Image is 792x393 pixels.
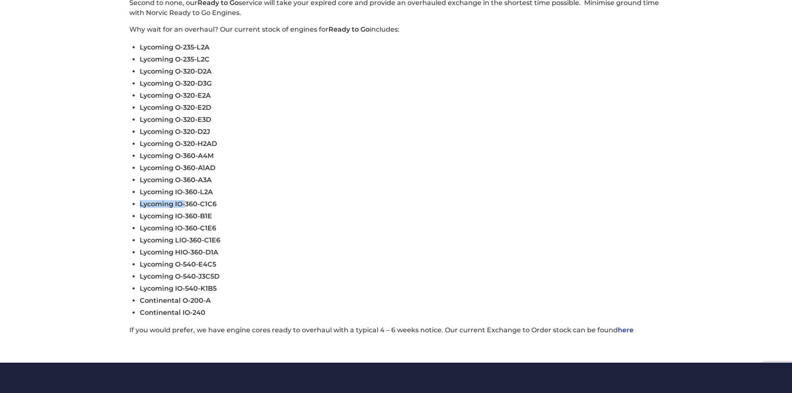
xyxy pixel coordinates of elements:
span: Lycoming O-320-D2A [140,67,212,75]
p: If you would prefer, we have engine cores ready to overhaul with a typical 4 – 6 weeks notice. Ou... [129,325,663,335]
p: Why wait for an overhaul? Our current stock of engines for includes: [129,25,663,35]
span: Continental O-200-A [140,297,211,304]
span: Continental IO-240 [140,309,205,316]
span: Lycoming O-540-E4C5 [140,260,216,268]
span: Lycoming LIO-360-C1E6 [140,236,220,244]
span: Lycoming O-540-J3C5D [140,272,220,280]
span: Lycoming O-320-D3G [140,79,212,87]
span: Lycoming IO-360-B1E [140,212,212,220]
strong: Ready to Go [328,25,370,33]
span: Lycoming HIO-360-D1A [140,248,218,256]
span: Lycoming O-320-D2J [140,128,210,136]
span: Lycoming O-320-H2AD [140,140,217,148]
a: here [618,326,634,334]
span: Lycoming O-235-L2C [140,55,210,63]
span: Lycoming IO-540-K1B5 [140,284,217,292]
span: Lycoming IO-360-C1E6 [140,224,216,232]
span: Lycoming O-360-A3A [140,176,212,184]
span: Lycoming O-320-E2D [140,104,211,111]
span: Lycoming O-360-A1AD [140,164,215,172]
span: Lycoming IO-360-C1C6 [140,200,217,208]
span: Lycoming O-360-A4M [140,152,214,160]
span: Lycoming IO-360-L2A [140,188,213,196]
span: Lycoming O-320-E3D [140,116,211,124]
span: Lycoming O-320-E2A [140,91,211,99]
span: Lycoming O-235-L2A [140,43,210,51]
